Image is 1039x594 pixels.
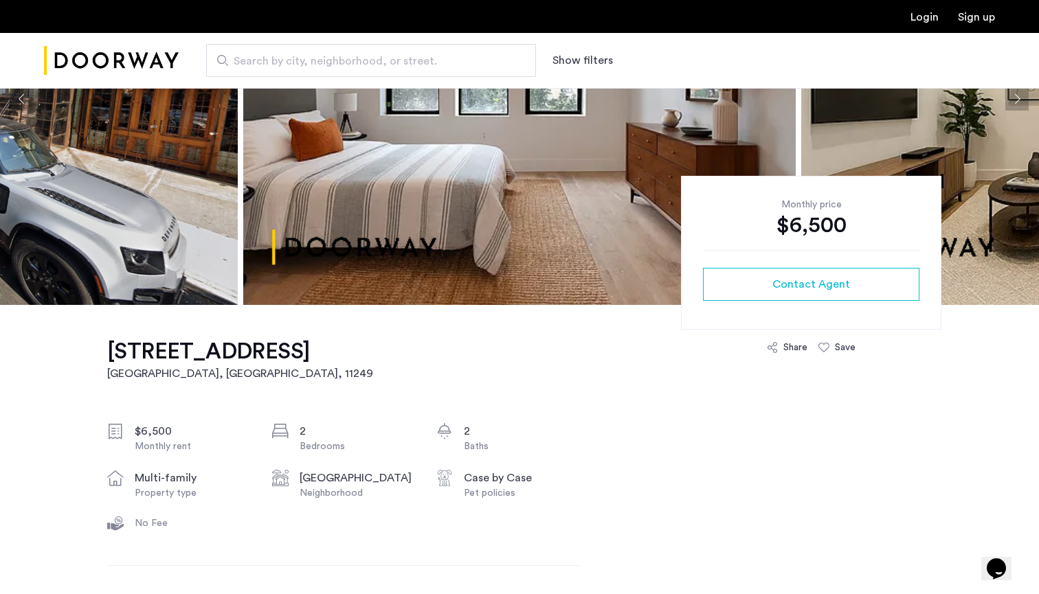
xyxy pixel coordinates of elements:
[958,12,995,23] a: Registration
[300,423,415,439] div: 2
[300,486,415,500] div: Neighborhood
[464,470,579,486] div: Case by Case
[107,338,373,382] a: [STREET_ADDRESS][GEOGRAPHIC_DATA], [GEOGRAPHIC_DATA], 11249
[464,486,579,500] div: Pet policies
[206,44,536,77] input: Apartment Search
[552,52,613,69] button: Show or hide filters
[10,87,34,111] button: Previous apartment
[44,35,179,87] a: Cazamio Logo
[107,365,373,382] h2: [GEOGRAPHIC_DATA], [GEOGRAPHIC_DATA] , 11249
[107,338,373,365] h1: [STREET_ADDRESS]
[44,35,179,87] img: logo
[300,439,415,453] div: Bedrooms
[1005,87,1029,111] button: Next apartment
[703,212,919,239] div: $6,500
[300,470,415,486] div: [GEOGRAPHIC_DATA]
[703,198,919,212] div: Monthly price
[772,276,850,293] span: Contact Agent
[135,423,250,439] div: $6,500
[981,539,1025,580] iframe: chat widget
[835,341,856,354] div: Save
[135,439,250,453] div: Monthly rent
[910,12,939,23] a: Login
[234,53,498,69] span: Search by city, neighborhood, or street.
[703,268,919,301] button: button
[464,423,579,439] div: 2
[135,470,250,486] div: multi-family
[135,486,250,500] div: Property type
[135,516,250,530] div: No Fee
[464,439,579,453] div: Baths
[783,341,807,354] div: Share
